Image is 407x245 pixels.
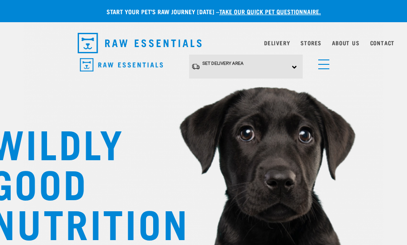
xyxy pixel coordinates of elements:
[219,10,321,13] a: take our quick pet questionnaire.
[314,54,330,70] a: menu
[191,63,200,70] img: van-moving.png
[202,61,244,66] span: Set Delivery Area
[80,58,163,72] img: Raw Essentials Logo
[332,41,359,44] a: About Us
[370,41,395,44] a: Contact
[78,33,202,53] img: Raw Essentials Logo
[300,41,321,44] a: Stores
[264,41,290,44] a: Delivery
[71,29,337,57] nav: dropdown navigation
